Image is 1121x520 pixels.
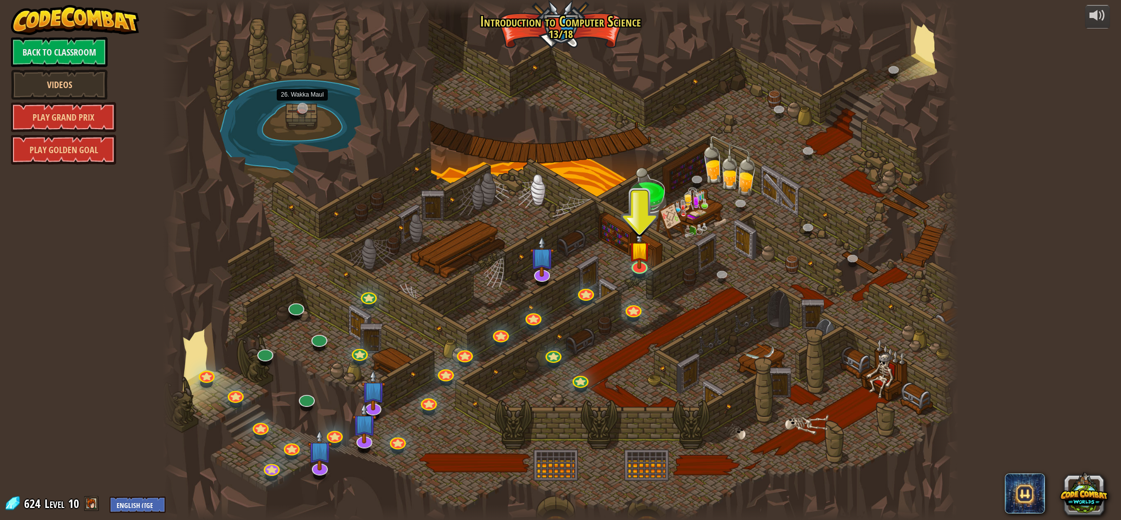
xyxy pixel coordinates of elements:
button: Adjust volume [1085,5,1110,29]
a: Play Grand Prix [11,102,116,132]
img: level-banner-unstarted-subscriber.png [361,370,385,410]
img: level-banner-unstarted-subscriber.png [530,236,554,277]
a: Play Golden Goal [11,135,116,165]
img: level-banner-started.png [629,231,651,268]
img: level-banner-unstarted-subscriber.png [352,403,376,444]
img: CodeCombat - Learn how to code by playing a game [11,5,139,35]
a: Videos [11,70,108,100]
img: level-banner-unstarted-subscriber.png [308,430,331,470]
span: Level [45,495,65,512]
span: 10 [68,495,79,511]
span: 624 [24,495,44,511]
a: Back to Classroom [11,37,108,67]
